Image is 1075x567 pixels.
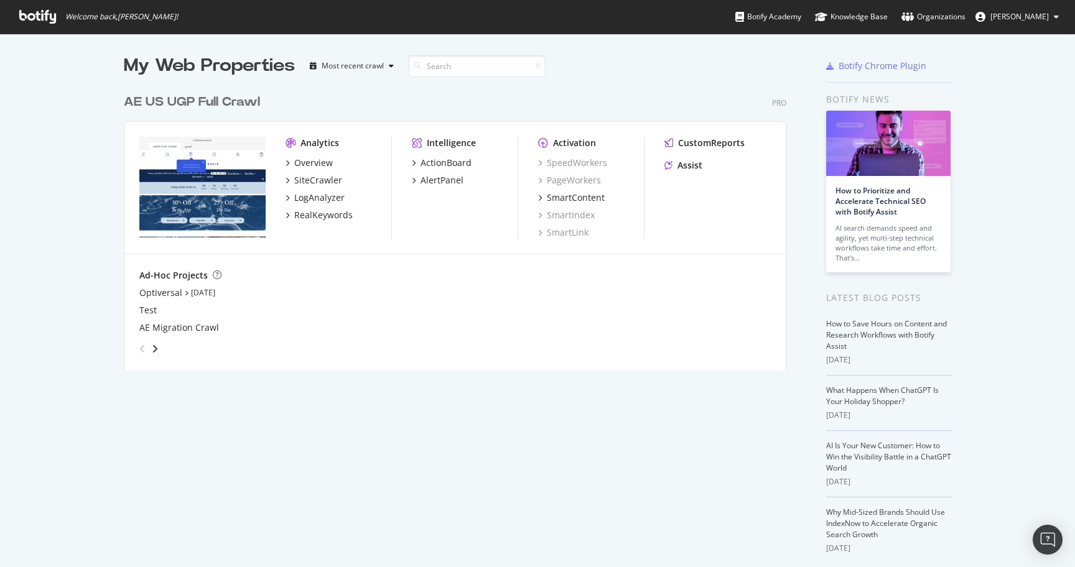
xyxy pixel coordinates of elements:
a: RealKeywords [286,209,353,221]
a: Assist [664,159,702,172]
div: Most recent crawl [322,62,384,70]
div: LogAnalyzer [294,191,345,204]
a: What Happens When ChatGPT Is Your Holiday Shopper? [826,385,939,407]
div: AE US UGP Full Crawl [124,93,260,111]
a: SiteCrawler [286,174,342,187]
a: Overview [286,157,333,169]
div: Pro [772,98,786,108]
input: Search [409,55,546,77]
span: Welcome back, [PERSON_NAME] ! [65,12,178,22]
div: angle-right [151,343,159,355]
a: SmartIndex [538,209,595,221]
div: AI search demands speed and agility, yet multi-step technical workflows take time and effort. Tha... [835,223,941,263]
a: ActionBoard [412,157,472,169]
div: Intelligence [427,137,476,149]
a: AE US UGP Full Crawl [124,93,265,111]
div: [DATE] [826,476,951,487]
span: Melanie Vadney [990,11,1049,22]
a: PageWorkers [538,174,601,187]
div: Knowledge Base [815,11,888,23]
a: Test [139,304,157,316]
div: RealKeywords [294,209,353,221]
div: Botify Academy [735,11,801,23]
div: Latest Blog Posts [826,291,951,305]
a: SmartLink [538,226,589,239]
a: AI Is Your New Customer: How to Win the Visibility Battle in a ChatGPT World [826,440,951,473]
a: Why Mid-Sized Brands Should Use IndexNow to Accelerate Organic Search Growth [826,507,945,540]
div: Assist [677,159,702,172]
a: CustomReports [664,137,745,149]
a: Botify Chrome Plugin [826,60,926,72]
div: Botify news [826,93,951,106]
div: Activation [553,137,596,149]
a: LogAnalyzer [286,191,345,204]
button: Most recent crawl [305,56,399,76]
a: SpeedWorkers [538,157,607,169]
a: AE Migration Crawl [139,321,219,334]
div: Analytics [300,137,339,149]
div: Overview [294,157,333,169]
button: [PERSON_NAME] [966,7,1069,27]
div: My Web Properties [124,53,295,78]
div: grid [124,78,796,371]
a: SmartContent [538,191,605,204]
a: AlertPanel [412,174,463,187]
div: SiteCrawler [294,174,342,187]
div: SmartContent [547,191,605,204]
div: Botify Chrome Plugin [839,60,926,72]
div: AlertPanel [421,174,463,187]
a: How to Prioritize and Accelerate Technical SEO with Botify Assist [835,185,926,217]
a: How to Save Hours on Content and Research Workflows with Botify Assist [826,318,947,351]
img: How to Prioritize and Accelerate Technical SEO with Botify Assist [826,111,951,176]
div: [DATE] [826,354,951,366]
div: [DATE] [826,410,951,421]
a: Optiversal [139,287,182,299]
img: www.ae.com [139,137,266,237]
div: [DATE] [826,543,951,554]
div: Organizations [901,11,966,23]
div: Open Intercom Messenger [1033,525,1063,555]
div: ActionBoard [421,157,472,169]
div: CustomReports [678,137,745,149]
div: angle-left [134,339,151,359]
a: [DATE] [191,287,215,298]
div: Ad-Hoc Projects [139,269,208,282]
